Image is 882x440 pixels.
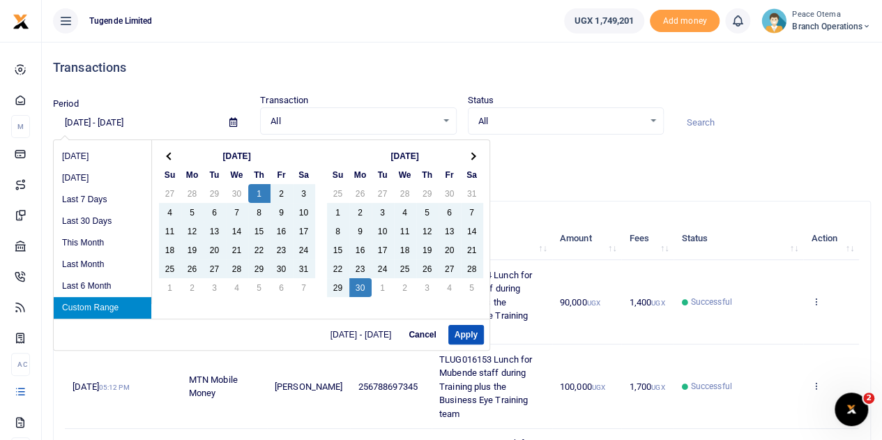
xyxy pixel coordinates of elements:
th: Tu [204,165,226,184]
th: Th [416,165,439,184]
td: 2 [349,203,372,222]
small: Peace Otema [792,9,871,21]
span: UGX 1,749,201 [575,14,634,28]
td: 29 [248,259,271,278]
th: Fr [439,165,461,184]
li: Last 30 Days [54,211,151,232]
small: UGX [592,384,605,391]
td: 30 [226,184,248,203]
td: 7 [461,203,483,222]
td: 26 [349,184,372,203]
td: 24 [372,259,394,278]
li: Last 6 Month [54,275,151,297]
li: This Month [54,232,151,254]
td: 2 [181,278,204,297]
td: 3 [293,184,315,203]
span: Successful [691,380,732,393]
span: TLUG016153 Lunch for Mubende staff during Training plus the Business Eye Training team [439,354,532,419]
li: Ac [11,353,30,376]
td: 29 [327,278,349,297]
td: 21 [461,241,483,259]
td: 25 [394,259,416,278]
th: Sa [461,165,483,184]
span: Add money [650,10,720,33]
td: 27 [372,184,394,203]
td: 23 [271,241,293,259]
a: UGX 1,749,201 [564,8,644,33]
td: 25 [327,184,349,203]
td: 1 [372,278,394,297]
small: UGX [586,299,600,307]
th: Sa [293,165,315,184]
td: 6 [271,278,293,297]
th: Su [327,165,349,184]
li: [DATE] [54,167,151,189]
td: 5 [461,278,483,297]
td: 31 [461,184,483,203]
td: 19 [416,241,439,259]
li: Toup your wallet [650,10,720,33]
td: 28 [461,259,483,278]
td: 15 [327,241,349,259]
td: 2 [271,184,293,203]
td: 30 [271,259,293,278]
td: 17 [372,241,394,259]
td: 4 [226,278,248,297]
td: 5 [181,203,204,222]
td: 24 [293,241,315,259]
button: Cancel [402,325,442,344]
td: 8 [327,222,349,241]
th: Mo [349,165,372,184]
th: Memo: activate to sort column ascending [432,217,552,260]
td: 5 [248,278,271,297]
label: Transaction [260,93,308,107]
td: 19 [181,241,204,259]
span: 2 [863,393,874,404]
td: 10 [293,203,315,222]
td: 7 [293,278,315,297]
li: [DATE] [54,146,151,167]
td: 25 [159,259,181,278]
th: We [226,165,248,184]
td: 27 [439,259,461,278]
span: 100,000 [560,381,605,392]
td: 11 [159,222,181,241]
th: [DATE] [349,146,461,165]
th: Tu [372,165,394,184]
th: Fees: activate to sort column ascending [621,217,674,260]
td: 21 [226,241,248,259]
a: logo-small logo-large logo-large [13,15,29,26]
span: 256788697345 [358,381,418,392]
td: 29 [416,184,439,203]
img: logo-small [13,13,29,30]
li: Custom Range [54,297,151,319]
a: Add money [650,15,720,25]
th: Status: activate to sort column ascending [674,217,803,260]
span: Branch Operations [792,20,871,33]
td: 13 [439,222,461,241]
td: 28 [181,184,204,203]
td: 17 [293,222,315,241]
td: 3 [204,278,226,297]
td: 14 [461,222,483,241]
li: Wallet ballance [558,8,650,33]
th: We [394,165,416,184]
span: 1,700 [630,381,665,392]
th: Action: activate to sort column ascending [803,217,859,260]
td: 28 [394,184,416,203]
td: 20 [439,241,461,259]
small: UGX [651,384,664,391]
small: UGX [651,299,664,307]
span: 1,400 [630,297,665,308]
td: 18 [159,241,181,259]
td: 1 [248,184,271,203]
td: 30 [439,184,461,203]
td: 9 [271,203,293,222]
td: 4 [159,203,181,222]
span: TLUG016154 Lunch for Mityana staff during Training plus the Business Eye Training team [439,270,532,335]
label: Period [53,97,79,111]
td: 8 [248,203,271,222]
td: 10 [372,222,394,241]
td: 16 [349,241,372,259]
td: 6 [204,203,226,222]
